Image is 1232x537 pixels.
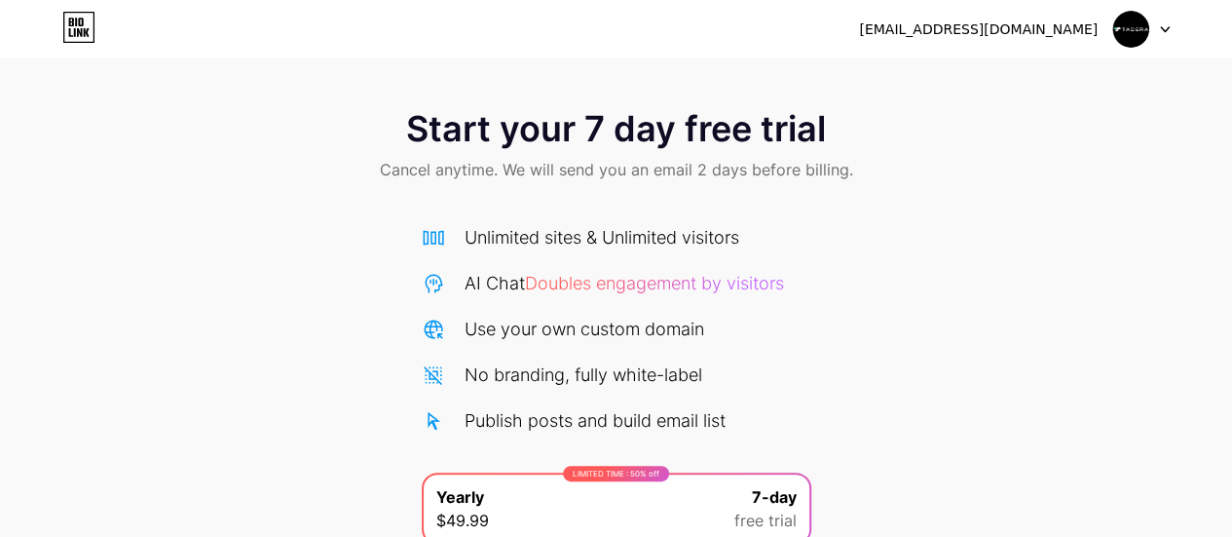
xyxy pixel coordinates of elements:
[465,407,726,434] div: Publish posts and build email list
[406,109,826,148] span: Start your 7 day free trial
[1112,11,1149,48] img: tadera
[859,19,1098,40] div: [EMAIL_ADDRESS][DOMAIN_NAME]
[436,485,484,509] span: Yearly
[465,270,784,296] div: AI Chat
[734,509,797,532] span: free trial
[563,466,669,481] div: LIMITED TIME : 50% off
[525,273,784,293] span: Doubles engagement by visitors
[465,316,704,342] div: Use your own custom domain
[752,485,797,509] span: 7-day
[465,224,739,250] div: Unlimited sites & Unlimited visitors
[380,158,853,181] span: Cancel anytime. We will send you an email 2 days before billing.
[465,362,702,388] div: No branding, fully white-label
[436,509,489,532] span: $49.99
